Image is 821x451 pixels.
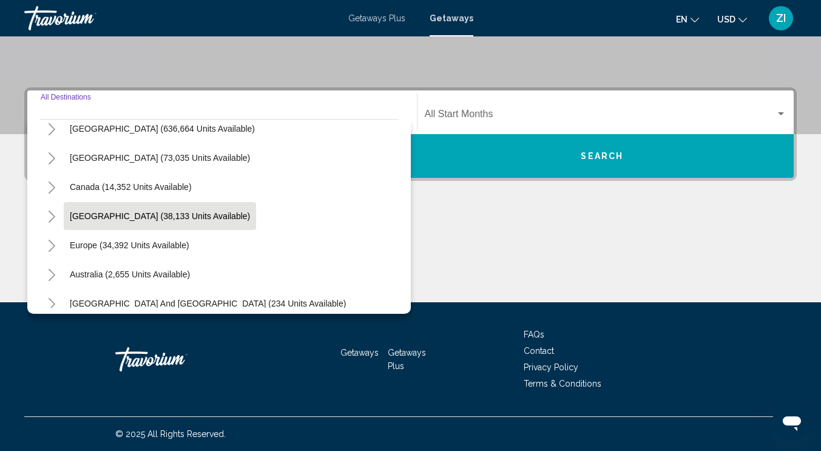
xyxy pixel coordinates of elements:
button: [GEOGRAPHIC_DATA] (38,133 units available) [64,202,256,230]
button: [GEOGRAPHIC_DATA] and [GEOGRAPHIC_DATA] (234 units available) [64,290,352,317]
a: Getaways Plus [348,13,405,23]
a: Getaways [430,13,473,23]
span: © 2025 All Rights Reserved. [115,429,226,439]
span: Australia (2,655 units available) [70,270,190,279]
button: Toggle South Pacific and Oceania (234 units available) [39,291,64,316]
span: en [676,15,688,24]
span: [GEOGRAPHIC_DATA] (73,035 units available) [70,153,250,163]
button: Toggle Europe (34,392 units available) [39,233,64,257]
span: Canada (14,352 units available) [70,182,192,192]
button: Toggle Canada (14,352 units available) [39,175,64,199]
iframe: Button to launch messaging window [772,402,811,441]
button: Change currency [717,10,747,28]
span: USD [717,15,735,24]
a: Contact [524,346,554,356]
button: [GEOGRAPHIC_DATA] (636,664 units available) [64,115,261,143]
span: ZI [776,12,786,24]
a: Travorium [115,341,237,378]
button: [GEOGRAPHIC_DATA] (73,035 units available) [64,144,256,172]
button: Toggle United States (636,664 units available) [39,117,64,141]
button: User Menu [765,5,797,31]
span: Europe (34,392 units available) [70,240,189,250]
button: Search [411,134,794,178]
span: [GEOGRAPHIC_DATA] (636,664 units available) [70,124,255,134]
a: Getaways Plus [388,348,426,371]
a: Terms & Conditions [524,379,601,388]
span: Search [581,152,623,161]
a: Getaways [340,348,379,358]
a: FAQs [524,330,544,339]
button: Europe (34,392 units available) [64,231,195,259]
div: Search widget [27,90,794,178]
a: Privacy Policy [524,362,578,372]
button: Canada (14,352 units available) [64,173,198,201]
button: Toggle Australia (2,655 units available) [39,262,64,287]
button: Change language [676,10,699,28]
a: Travorium [24,6,336,30]
button: Toggle Caribbean & Atlantic Islands (38,133 units available) [39,204,64,228]
span: [GEOGRAPHIC_DATA] and [GEOGRAPHIC_DATA] (234 units available) [70,299,346,308]
button: Toggle Mexico (73,035 units available) [39,146,64,170]
span: [GEOGRAPHIC_DATA] (38,133 units available) [70,211,250,221]
button: Australia (2,655 units available) [64,260,196,288]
